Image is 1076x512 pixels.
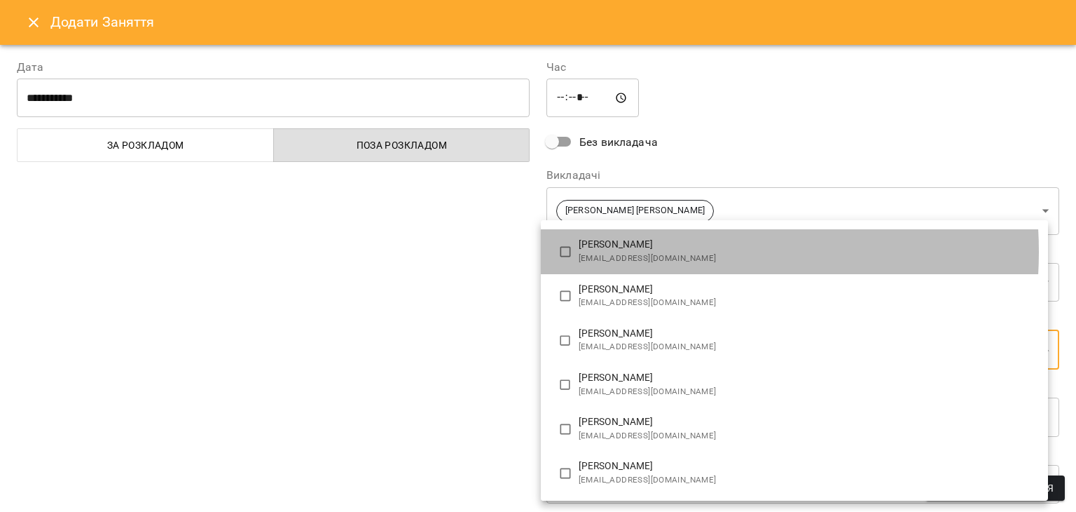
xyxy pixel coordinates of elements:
[579,238,1037,252] p: [PERSON_NAME]
[579,473,1037,487] span: [EMAIL_ADDRESS][DOMAIN_NAME]
[579,385,1037,399] span: [EMAIL_ADDRESS][DOMAIN_NAME]
[579,327,1037,341] p: [PERSON_NAME]
[579,371,1037,385] p: [PERSON_NAME]
[579,459,1037,473] p: [PERSON_NAME]
[579,415,1037,429] p: [PERSON_NAME]
[579,252,1037,266] span: [EMAIL_ADDRESS][DOMAIN_NAME]
[579,296,1037,310] span: [EMAIL_ADDRESS][DOMAIN_NAME]
[579,340,1037,354] span: [EMAIL_ADDRESS][DOMAIN_NAME]
[579,283,1037,297] p: [PERSON_NAME]
[579,429,1037,443] span: [EMAIL_ADDRESS][DOMAIN_NAME]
